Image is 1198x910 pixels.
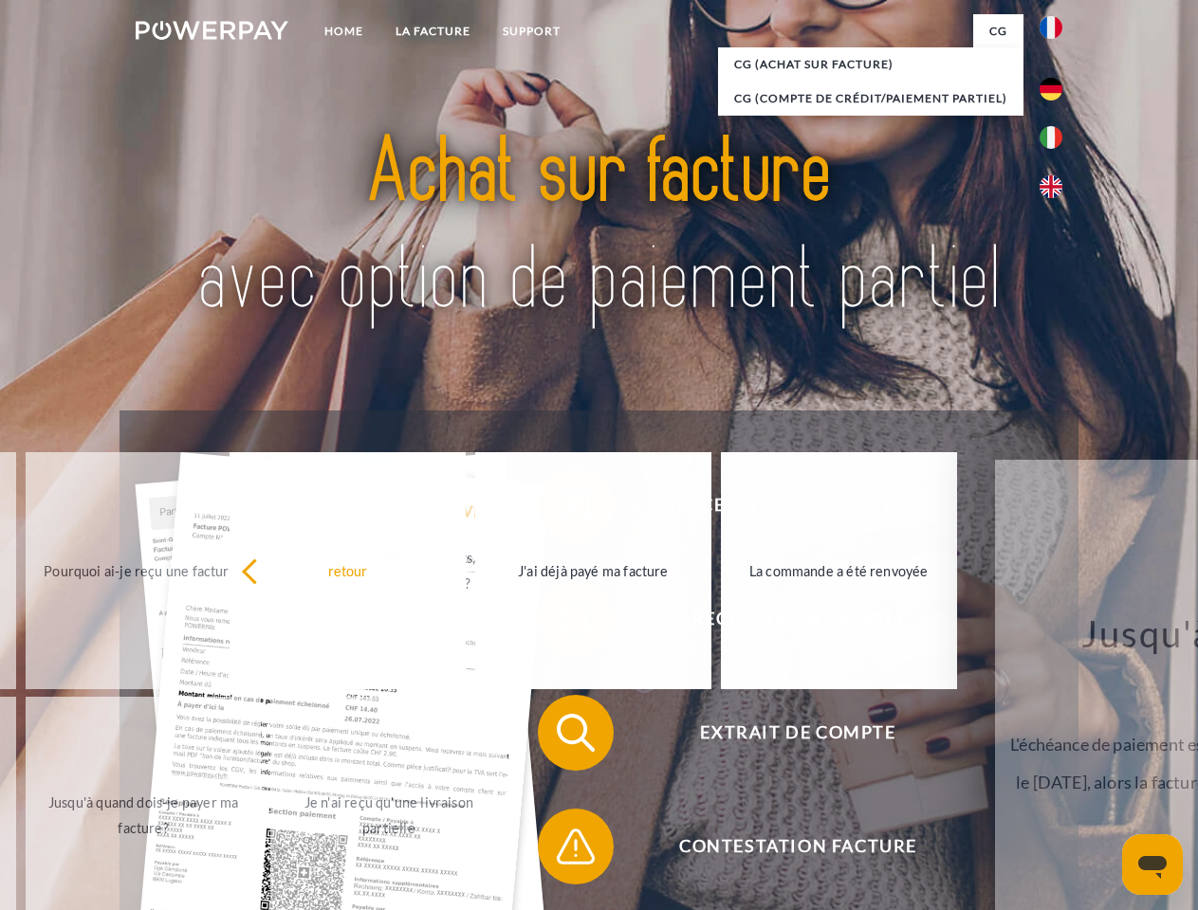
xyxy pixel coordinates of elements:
[136,21,288,40] img: logo-powerpay-white.svg
[973,14,1023,48] a: CG
[565,695,1030,771] span: Extrait de compte
[37,557,250,583] div: Pourquoi ai-je reçu une facture?
[37,790,250,841] div: Jusqu'à quand dois-je payer ma facture?
[538,809,1031,884] button: Contestation Facture
[565,809,1030,884] span: Contestation Facture
[282,790,495,841] div: Je n'ai reçu qu'une livraison partielle
[487,14,577,48] a: Support
[1040,126,1062,149] img: it
[1040,78,1062,100] img: de
[379,14,487,48] a: LA FACTURE
[1122,834,1183,895] iframe: Bouton de lancement de la fenêtre de messagerie
[718,82,1023,116] a: CG (Compte de crédit/paiement partiel)
[718,47,1023,82] a: CG (achat sur facture)
[552,709,599,756] img: qb_search.svg
[241,557,454,583] div: retour
[1040,16,1062,39] img: fr
[732,557,946,583] div: La commande a été renvoyée
[487,557,700,583] div: J'ai déjà payé ma facture
[181,91,1017,363] img: title-powerpay_fr.svg
[308,14,379,48] a: Home
[538,695,1031,771] button: Extrait de compte
[552,823,599,870] img: qb_warning.svg
[1040,175,1062,198] img: en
